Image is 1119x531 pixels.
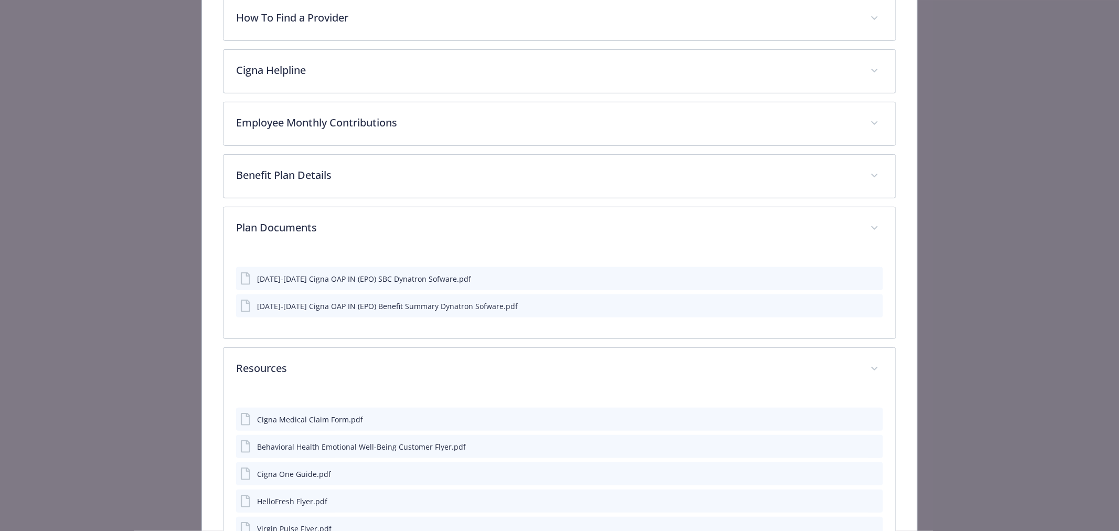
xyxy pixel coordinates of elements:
[257,469,331,480] div: Cigna One Guide.pdf
[869,414,879,425] button: preview file
[852,301,861,312] button: download file
[236,220,858,236] p: Plan Documents
[867,273,879,284] button: preview file
[869,496,879,507] button: preview file
[852,441,861,452] button: download file
[850,273,859,284] button: download file
[223,250,896,338] div: Plan Documents
[257,301,518,312] div: [DATE]-[DATE] Cigna OAP IN (EPO) Benefit Summary Dynatron Sofware.pdf
[223,102,896,145] div: Employee Monthly Contributions
[236,62,858,78] p: Cigna Helpline
[852,496,861,507] button: download file
[223,155,896,198] div: Benefit Plan Details
[236,167,858,183] p: Benefit Plan Details
[236,360,858,376] p: Resources
[257,414,363,425] div: Cigna Medical Claim Form.pdf
[223,348,896,391] div: Resources
[869,469,879,480] button: preview file
[869,301,879,312] button: preview file
[852,469,861,480] button: download file
[257,273,471,284] div: [DATE]-[DATE] Cigna OAP IN (EPO) SBC Dynatron Sofware.pdf
[223,207,896,250] div: Plan Documents
[236,10,858,26] p: How To Find a Provider
[869,441,879,452] button: preview file
[223,50,896,93] div: Cigna Helpline
[257,496,327,507] div: HelloFresh Flyer.pdf
[852,414,861,425] button: download file
[257,441,466,452] div: Behavioral Health Emotional Well-Being Customer Flyer.pdf
[236,115,858,131] p: Employee Monthly Contributions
